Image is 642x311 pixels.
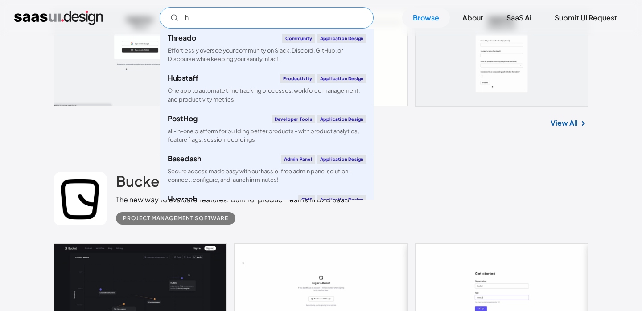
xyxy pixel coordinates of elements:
[160,7,374,29] form: Email Form
[116,172,165,190] h2: Bucket
[281,155,315,164] div: Admin Panel
[317,195,367,204] div: Application Design
[280,74,315,83] div: Productivity
[402,8,450,28] a: Browse
[168,196,197,203] div: Hygraph
[317,115,367,123] div: Application Design
[116,172,165,194] a: Bucket
[551,118,578,128] a: View All
[168,115,198,122] div: PostHog
[160,149,374,189] a: BasedashAdmin PanelApplication DesignSecure access made easy with our hassle-free admin panel sol...
[272,115,315,123] div: Developer tools
[160,69,374,109] a: HubstaffProductivityApplication DesignOne app to automate time tracking processes, workforce mana...
[168,167,366,184] div: Secure access made easy with our hassle-free admin panel solution - connect, configure, and launc...
[317,34,367,43] div: Application Design
[160,109,374,149] a: PostHogDeveloper toolsApplication Designall-in-one platform for building better products - with p...
[160,7,374,29] input: Search UI designs you're looking for...
[168,127,366,144] div: all-in-one platform for building better products - with product analytics, feature flags, session...
[168,86,366,103] div: One app to automate time tracking processes, workforce management, and productivity metrics.
[123,213,228,224] div: Project Management Software
[317,155,367,164] div: Application Design
[14,11,103,25] a: home
[116,194,349,205] div: The new way to evaluate features. Built for product teams in B2B SaaS
[160,190,374,221] a: HygraphCMSApplication DesignContent management platform for the era of composable architectures
[168,155,201,162] div: Basedash
[317,74,367,83] div: Application Design
[282,34,315,43] div: Community
[168,46,366,63] div: Effortlessly oversee your community on Slack, Discord, GitHub, or Discourse while keeping your sa...
[298,195,315,204] div: CMS
[496,8,542,28] a: SaaS Ai
[168,74,198,82] div: Hubstaff
[544,8,628,28] a: Submit UI Request
[168,34,196,41] div: Threado
[160,29,374,69] a: ThreadoCommunityApplication DesignEffortlessly oversee your community on Slack, Discord, GitHub, ...
[452,8,494,28] a: About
